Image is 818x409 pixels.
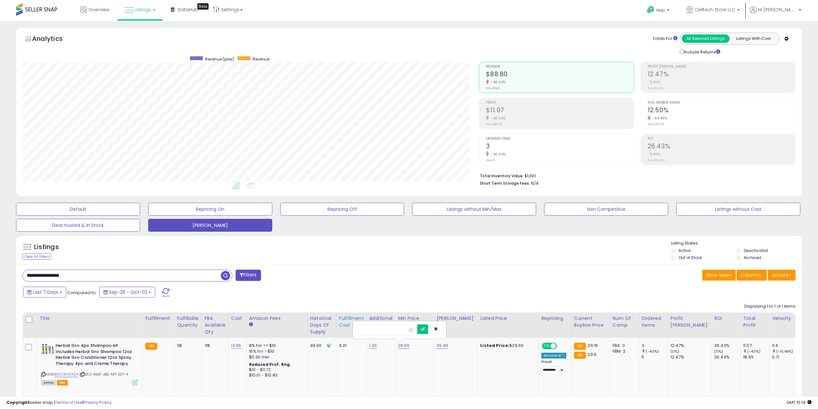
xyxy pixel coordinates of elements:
div: FBA Available Qty [205,315,226,335]
div: FBM: 2 [613,349,634,354]
button: Listings without Min/Max [412,203,536,216]
b: Herbal Gro 4pc Shampoo kit Includes Herbal Gro Shampoo 12oz Herbal Gro Conditioner 12oz Spray The... [56,343,134,368]
div: 6.21 [339,343,362,349]
span: Columns [741,272,761,278]
button: Repricing Off [280,203,404,216]
small: Prev: 26.43% [648,158,665,162]
h5: Listings [34,243,59,252]
label: Active [679,248,690,253]
strong: Copyright [6,399,30,405]
div: FBA: 3 [613,343,634,349]
small: FBA [574,343,586,350]
div: 38 [177,343,197,349]
button: Repricing On [148,203,272,216]
span: ROI [648,137,795,141]
button: Filters [236,270,261,281]
span: Revenue [253,56,269,62]
div: 0.6 [772,343,798,349]
span: OFF [556,343,566,349]
div: 118 [205,343,223,349]
div: Cost [231,315,244,322]
label: Out of Stock [679,255,702,260]
button: Listings With Cost [729,34,777,43]
i: Get Help [647,6,655,14]
div: Amazon Fees [249,315,305,322]
small: (-15.49%) [776,349,793,354]
div: Include Returns [675,48,728,55]
div: Listed Price [480,315,536,322]
div: Title [40,315,140,322]
div: Preset: [541,360,566,374]
div: [PERSON_NAME] [436,315,475,322]
h2: 26.43% [648,143,795,151]
p: Listing States: [671,240,802,246]
h2: 3 [486,143,634,151]
img: 51he8RpAO2L._SL40_.jpg [41,343,54,356]
div: 18.45 [743,354,769,360]
span: FBA [57,380,68,386]
button: Default [16,203,140,216]
small: 0.00% [648,152,661,157]
div: $0.30 min [249,354,302,360]
b: Reduced Prof. Rng. [249,362,291,367]
div: 26.43% [714,343,740,349]
div: 15% for > $10 [249,349,302,354]
div: Min Price [398,315,431,322]
div: $10.01 - $10.83 [249,373,302,378]
div: Totals For [652,36,678,42]
span: DataHub [178,6,198,13]
small: Prev: 35.17% [648,122,664,126]
a: B00DEG33QA [54,372,78,377]
h2: 12.50% [648,107,795,115]
div: $29.60 [480,343,534,349]
div: Fulfillment [145,315,171,322]
div: 99.00 [310,343,331,349]
span: Avg. Buybox Share [648,101,795,105]
span: Compared to: [67,290,97,296]
span: Ordered Items [486,137,634,141]
a: 29.60 [398,342,409,349]
div: Fulfillment Cost [339,315,364,329]
button: Actions [768,270,796,281]
span: Revenue [486,65,634,69]
small: Prev: $148 [486,86,499,90]
button: Deactivated & In Stock [16,219,140,232]
label: Archived [744,255,761,260]
button: Non Competitive [544,203,668,216]
h5: Analytics [32,34,75,45]
span: Help [656,7,665,13]
a: 39.99 [436,342,448,349]
span: Listings [134,6,151,13]
div: Num of Comp. [613,315,636,329]
small: (-40%) [646,349,659,354]
a: Privacy Policy [83,399,112,405]
span: Revenue (prev) [205,56,234,62]
small: FBA [574,352,586,359]
small: (0%) [670,349,679,354]
div: 12.47% [670,354,711,360]
button: Sep-26 - Oct-02 [99,287,155,298]
div: Clear All Filters [22,254,51,260]
div: Tooltip anchor [197,3,209,10]
div: Velocity [772,315,796,322]
div: 11.07 [743,343,769,349]
b: Short Term Storage Fees: [480,181,530,186]
div: Total Profit [743,315,767,329]
span: N/A [531,180,539,186]
span: Hi [PERSON_NAME] [758,6,797,13]
small: Prev: 5 [486,158,495,162]
div: ASIN: [41,343,138,385]
div: Amazon AI * [541,353,566,358]
small: Amazon Fees. [249,322,253,328]
a: Hi [PERSON_NAME] [750,6,801,21]
span: All listings currently available for purchase on Amazon [41,380,56,386]
small: (-40%) [747,349,760,354]
div: 12.47% [670,343,711,349]
div: Displaying 1 to 1 of 1 items [744,303,796,310]
div: 3 [642,343,668,349]
div: ROI [714,315,738,322]
span: Sep-26 - Oct-02 [109,289,147,295]
li: $1,661 [480,172,791,179]
div: Historical Days Of Supply [310,315,334,335]
small: -64.46% [651,116,667,121]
